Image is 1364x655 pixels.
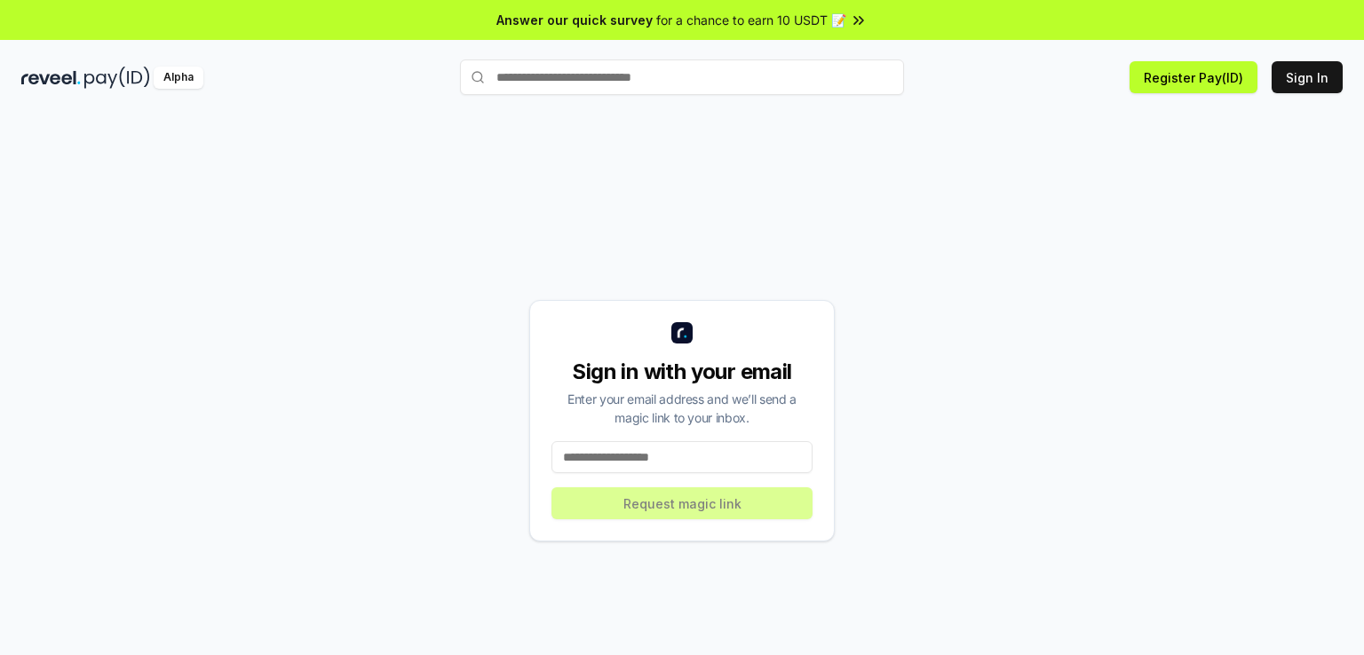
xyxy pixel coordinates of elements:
[496,11,653,29] span: Answer our quick survey
[1130,61,1257,93] button: Register Pay(ID)
[1272,61,1343,93] button: Sign In
[551,390,813,427] div: Enter your email address and we’ll send a magic link to your inbox.
[154,67,203,89] div: Alpha
[656,11,846,29] span: for a chance to earn 10 USDT 📝
[84,67,150,89] img: pay_id
[551,358,813,386] div: Sign in with your email
[671,322,693,343] img: logo_small
[21,67,81,89] img: reveel_dark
